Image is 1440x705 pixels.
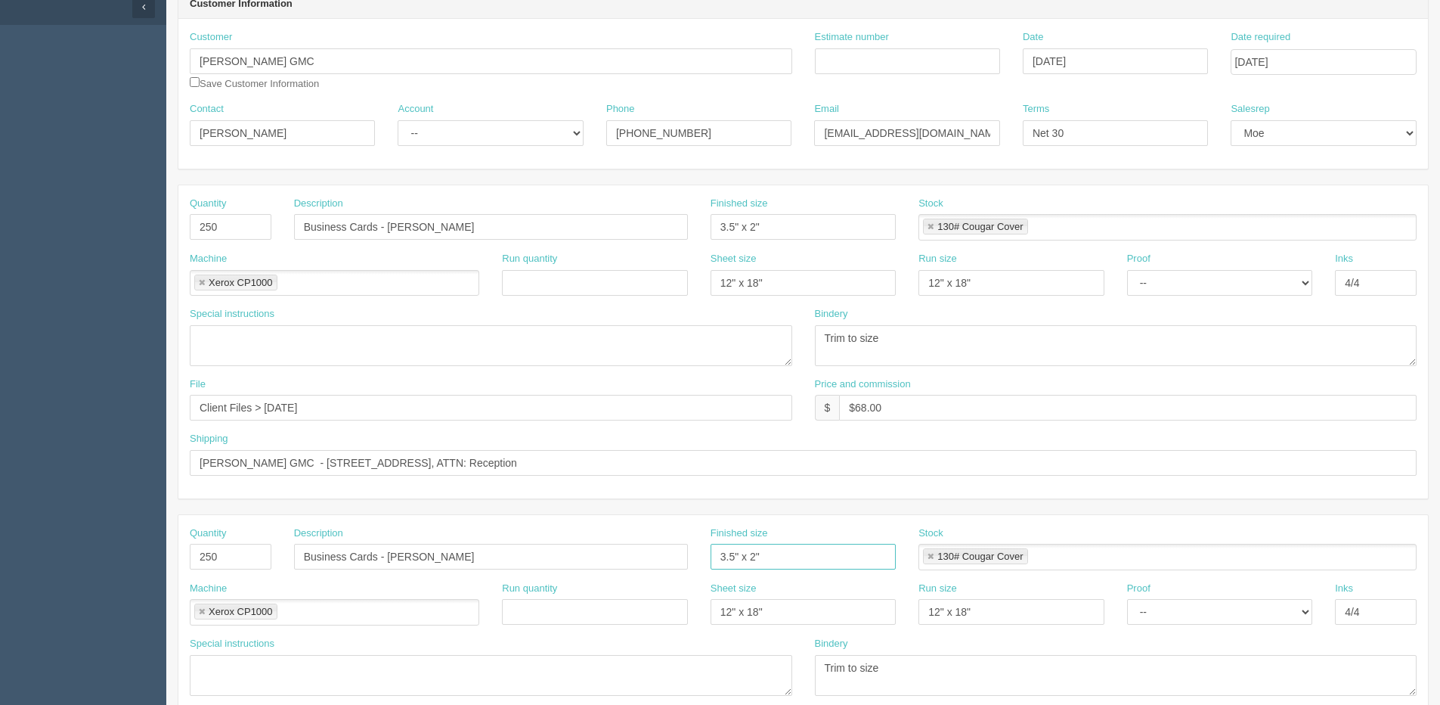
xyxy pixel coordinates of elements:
[190,102,224,116] label: Contact
[711,526,768,541] label: Finished size
[190,48,792,74] input: Enter customer name
[918,252,957,266] label: Run size
[937,551,1023,561] div: 130# Cougar Cover
[606,102,635,116] label: Phone
[815,655,1417,696] textarea: Trim to size
[1335,582,1353,596] label: Inks
[814,102,839,116] label: Email
[190,252,227,266] label: Machine
[1231,102,1269,116] label: Salesrep
[190,197,226,211] label: Quantity
[711,197,768,211] label: Finished size
[815,30,889,45] label: Estimate number
[294,197,343,211] label: Description
[711,582,757,596] label: Sheet size
[1335,252,1353,266] label: Inks
[398,102,433,116] label: Account
[815,325,1417,366] textarea: Trim to size
[190,432,228,446] label: Shipping
[815,377,911,392] label: Price and commission
[190,582,227,596] label: Machine
[502,252,557,266] label: Run quantity
[815,637,848,651] label: Bindery
[190,526,226,541] label: Quantity
[190,637,274,651] label: Special instructions
[918,197,943,211] label: Stock
[1127,582,1150,596] label: Proof
[190,307,274,321] label: Special instructions
[209,278,273,287] div: Xerox CP1000
[1023,102,1049,116] label: Terms
[1023,30,1043,45] label: Date
[918,526,943,541] label: Stock
[815,395,840,421] div: $
[190,30,792,91] div: Save Customer Information
[918,582,957,596] label: Run size
[209,607,273,616] div: Xerox CP1000
[1127,252,1150,266] label: Proof
[190,30,232,45] label: Customer
[815,307,848,321] label: Bindery
[294,526,343,541] label: Description
[502,582,557,596] label: Run quantity
[190,377,206,392] label: File
[937,222,1023,231] div: 130# Cougar Cover
[711,252,757,266] label: Sheet size
[1231,30,1290,45] label: Date required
